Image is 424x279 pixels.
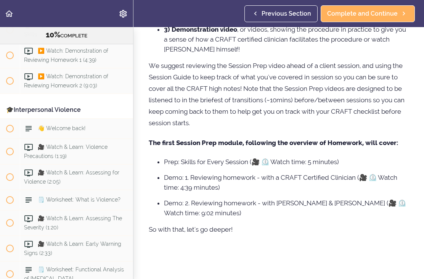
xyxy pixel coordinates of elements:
span: 🎥 Watch & Learn: Violence Precautions (1:19) [24,144,108,159]
a: Complete and Continue [321,5,415,22]
li: Prep: Skills for Every Session (🎥 ⏲️ Watch time: 5 minutes) [164,157,409,167]
a: Previous Section [244,5,318,22]
span: 🎥 Watch & Learn: Early Warning Signs (2:33) [24,241,121,256]
p: So with that, let's go deeper! [149,224,409,235]
li: Demo: 1. Reviewing homework - with a CRAFT Certified Clinician (🎥 ⏲️ Watch time: 4:39 minutes) [164,173,409,192]
strong: 3) Demonstration video [164,26,237,33]
span: Complete and Continue [327,9,398,18]
span: Previous Section [262,9,311,18]
span: 👋 Welcome back! [38,126,85,132]
span: 🎥 Watch & Learn: Assessing The Severity (1:20) [24,215,122,230]
span: 10% [46,30,60,39]
span: 🎥 Watch & Learn: Assessing for Violence (2:05) [24,170,119,185]
span: ▶️ Watch: Demonstration of Reviewing Homework 1 (4:39) [24,48,108,63]
li: Demo: 2. Reviewing homework - with [PERSON_NAME] & [PERSON_NAME] (🎥 ⏲️ Watch time: 9:02 minutes) [164,198,409,218]
span: ▶️ Watch: Demonstration of Reviewing Homework 2 (9:03) [24,74,108,89]
strong: The first Session Prep module, following the overview of Homework, will cover: [149,139,398,147]
span: 🗒️ Worksheet: What is Violence? [38,197,120,203]
div: COMPLETE [10,30,124,40]
svg: Back to course curriculum [5,9,14,18]
svg: Settings Menu [119,9,128,18]
p: We suggest reviewing the Session Prep video ahead of a client session, and using the Session Guid... [149,60,409,129]
li: , or videos, showing the procedure in practice to give you a sense of how a CRAFT certified clini... [164,24,409,54]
